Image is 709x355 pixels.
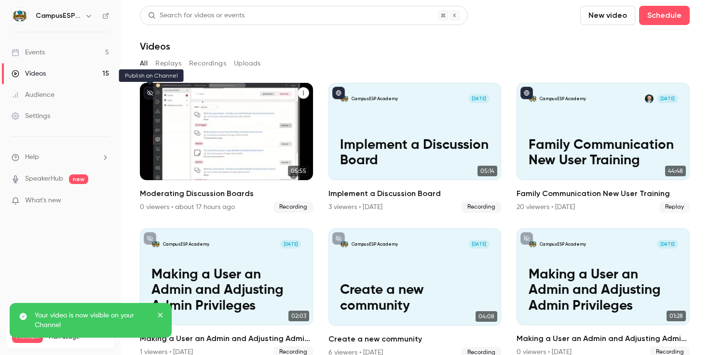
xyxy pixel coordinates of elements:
section: Videos [140,6,690,349]
p: Your video is now visible on your Channel [35,311,150,330]
div: 3 viewers • [DATE] [328,202,382,212]
span: 02:03 [288,311,309,321]
li: help-dropdown-opener [12,152,109,162]
span: What's new [25,196,61,206]
button: Replays [155,56,181,71]
a: SpeakerHub [25,174,63,184]
p: CampusESP Academy [163,241,209,247]
a: Family Communication New User TrainingCampusESP AcademyAlbert Perera[DATE]Family Communication Ne... [517,83,690,213]
div: 0 viewers • about 17 hours ago [140,202,235,212]
span: new [69,174,88,184]
button: close [157,311,164,322]
div: Videos [12,69,46,79]
button: Recordings [189,56,226,71]
span: 44:48 [665,166,686,176]
span: [DATE] [657,94,678,103]
button: published [332,87,345,99]
button: unpublished [144,87,156,99]
button: unpublished [520,232,533,245]
p: Create a new community [340,282,490,314]
p: CampusESP Academy [352,96,398,102]
div: Events [12,48,45,57]
button: Uploads [234,56,261,71]
span: [DATE] [469,94,490,103]
p: Family Communication New User Training [529,137,678,169]
img: CampusESP Academy [12,8,27,24]
p: Making a User an Admin and Adjusting Admin Privileges [151,267,301,314]
p: Implement a Discussion Board [340,137,490,169]
h2: Moderating Discussion Boards [140,188,313,199]
div: Search for videos or events [148,11,245,21]
span: Recording [462,201,501,213]
span: Recording [273,201,313,213]
li: Family Communication New User Training [517,83,690,213]
button: All [140,56,148,71]
p: Making a User an Admin and Adjusting Admin Privileges [529,267,678,314]
span: [DATE] [280,240,301,249]
span: Replay [659,201,690,213]
span: 05:55 [288,166,309,176]
button: Schedule [639,6,690,25]
p: CampusESP Academy [352,241,398,247]
h2: Implement a Discussion Board [328,188,502,199]
span: 04:08 [476,311,497,322]
h1: Videos [140,40,170,52]
div: 20 viewers • [DATE] [517,202,575,212]
button: unpublished [144,232,156,245]
img: Albert Perera [645,94,654,103]
p: CampusESP Academy [540,241,586,247]
p: CampusESP Academy [540,96,586,102]
li: Moderating Discussion Boards [140,83,313,213]
h2: Making a User an Admin and Adjusting Admin Privileges [140,333,313,344]
button: published [520,87,533,99]
span: 01:28 [667,311,686,321]
span: Help [25,152,39,162]
button: New video [580,6,635,25]
span: 05:14 [477,166,497,176]
span: [DATE] [657,240,678,249]
h2: Making a User an Admin and Adjusting Admin Privileges [517,333,690,344]
button: unpublished [332,232,345,245]
a: 05:55Moderating Discussion Boards0 viewers • about 17 hours agoRecording [140,83,313,213]
a: Implement a Discussion BoardCampusESP Academy[DATE]Implement a Discussion Board05:14Implement a D... [328,83,502,213]
div: Settings [12,111,50,121]
iframe: Noticeable Trigger [97,197,109,205]
span: [DATE] [469,240,490,249]
div: Audience [12,90,55,100]
h6: CampusESP Academy [36,11,81,21]
li: Implement a Discussion Board [328,83,502,213]
h2: Family Communication New User Training [517,188,690,199]
h2: Create a new community [328,333,502,345]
